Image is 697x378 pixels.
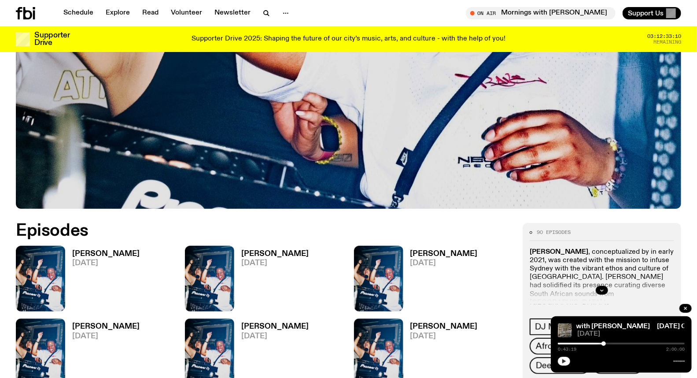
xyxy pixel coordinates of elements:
[166,7,207,19] a: Volunteer
[647,34,681,39] span: 03:12:33:10
[65,250,140,311] a: [PERSON_NAME][DATE]
[410,323,478,330] h3: [PERSON_NAME]
[520,323,650,330] a: [DATE] Overhang with [PERSON_NAME]
[72,250,140,258] h3: [PERSON_NAME]
[410,250,478,258] h3: [PERSON_NAME]
[535,322,563,332] span: DJ Mix
[58,7,99,19] a: Schedule
[34,32,70,47] h3: Supporter Drive
[530,319,568,335] a: DJ Mix
[16,223,456,239] h2: Episodes
[466,7,616,19] button: On AirMornings with [PERSON_NAME] / [PERSON_NAME] [PERSON_NAME] and [PERSON_NAME] interview
[530,248,674,333] p: , conceptualized by in early 2021, was created with the mission to infuse Sydney with the vibrant...
[536,361,584,371] span: Deep House
[530,248,588,256] strong: [PERSON_NAME]
[530,338,587,355] a: Afro-House
[234,250,309,311] a: [PERSON_NAME][DATE]
[72,323,140,330] h3: [PERSON_NAME]
[410,259,478,267] span: [DATE]
[558,323,572,337] img: A corner shot of the fbi music library
[666,347,685,352] span: 2:00:00
[530,357,590,374] a: Deep House
[558,347,576,352] span: 0:43:19
[72,333,140,340] span: [DATE]
[628,9,664,17] span: Support Us
[403,250,478,311] a: [PERSON_NAME][DATE]
[537,230,571,235] span: 90 episodes
[241,259,309,267] span: [DATE]
[536,341,581,351] span: Afro-House
[137,7,164,19] a: Read
[241,323,309,330] h3: [PERSON_NAME]
[100,7,135,19] a: Explore
[577,331,685,337] span: [DATE]
[192,35,505,43] p: Supporter Drive 2025: Shaping the future of our city’s music, arts, and culture - with the help o...
[209,7,256,19] a: Newsletter
[653,40,681,44] span: Remaining
[241,333,309,340] span: [DATE]
[623,7,681,19] button: Support Us
[72,259,140,267] span: [DATE]
[410,333,478,340] span: [DATE]
[241,250,309,258] h3: [PERSON_NAME]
